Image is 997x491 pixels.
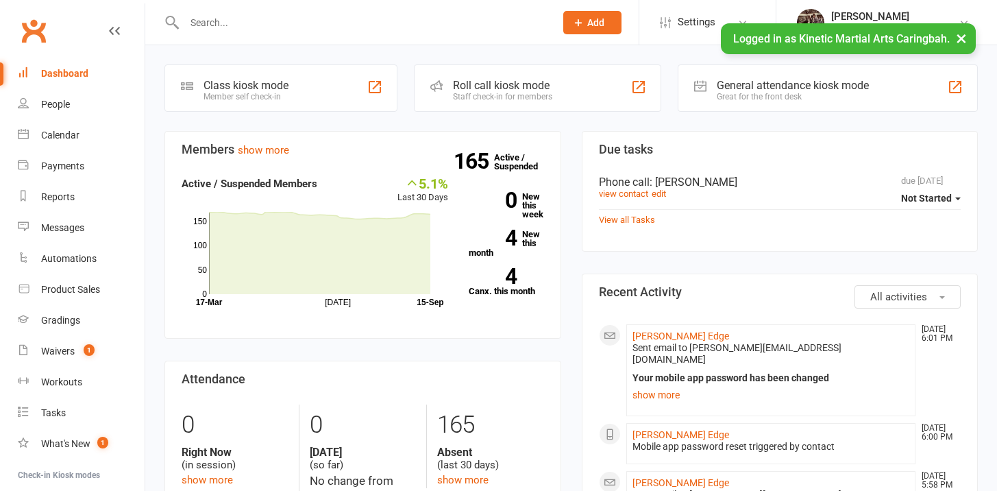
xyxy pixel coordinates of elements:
[18,305,145,336] a: Gradings
[397,176,448,205] div: Last 30 Days
[41,407,66,418] div: Tasks
[18,429,145,459] a: What's New1
[632,372,910,384] div: Your mobile app password has been changed
[437,446,543,459] strong: Absent
[650,176,737,189] span: : [PERSON_NAME]
[469,190,517,211] strong: 0
[18,274,145,305] a: Product Sales
[797,9,824,36] img: thumb_image1665806850.png
[310,405,416,446] div: 0
[180,13,545,32] input: Search...
[453,79,552,92] div: Roll call kiosk mode
[901,193,952,204] span: Not Started
[97,437,108,448] span: 1
[18,120,145,151] a: Calendar
[18,58,145,89] a: Dashboard
[632,429,729,440] a: [PERSON_NAME] Edge
[41,376,82,387] div: Workouts
[587,17,604,28] span: Add
[599,189,648,199] a: view contact
[717,79,869,92] div: General attendance kiosk mode
[599,285,961,299] h3: Recent Activity
[469,230,544,257] a: 4New this month
[182,372,544,386] h3: Attendance
[915,325,960,343] time: [DATE] 6:01 PM
[18,213,145,243] a: Messages
[41,438,90,449] div: What's New
[182,143,544,156] h3: Members
[599,176,961,189] div: Phone call
[18,151,145,182] a: Payments
[18,336,145,367] a: Waivers 1
[469,266,517,287] strong: 4
[599,143,961,156] h3: Due tasks
[182,405,288,446] div: 0
[18,243,145,274] a: Automations
[310,446,416,459] strong: [DATE]
[870,291,927,303] span: All activities
[632,441,910,453] div: Mobile app password reset triggered by contact
[182,178,317,190] strong: Active / Suspended Members
[469,268,544,296] a: 4Canx. this month
[16,14,51,48] a: Clubworx
[18,182,145,213] a: Reports
[915,424,960,442] time: [DATE] 6:00 PM
[84,344,95,356] span: 1
[437,474,489,486] a: show more
[632,385,910,405] a: show more
[18,398,145,429] a: Tasks
[41,99,70,110] div: People
[182,446,288,459] strong: Right Now
[41,222,84,233] div: Messages
[18,367,145,398] a: Workouts
[831,23,959,35] div: Kinetic Martial Arts Caringbah
[652,189,666,199] a: edit
[632,342,841,365] span: Sent email to [PERSON_NAME][EMAIL_ADDRESS][DOMAIN_NAME]
[41,160,84,171] div: Payments
[831,10,959,23] div: [PERSON_NAME]
[437,446,543,472] div: (last 30 days)
[41,68,88,79] div: Dashboard
[632,331,729,342] a: [PERSON_NAME] Edge
[41,130,79,141] div: Calendar
[310,446,416,472] div: (so far)
[204,92,288,101] div: Member self check-in
[204,79,288,92] div: Class kiosk mode
[18,89,145,120] a: People
[854,285,961,309] button: All activities
[632,477,729,488] a: [PERSON_NAME] Edge
[182,446,288,472] div: (in session)
[563,11,621,34] button: Add
[717,92,869,101] div: Great for the front desk
[41,346,75,357] div: Waivers
[397,176,448,191] div: 5.1%
[437,405,543,446] div: 165
[238,144,289,156] a: show more
[41,284,100,295] div: Product Sales
[454,151,494,171] strong: 165
[469,228,517,248] strong: 4
[41,191,75,202] div: Reports
[949,23,974,53] button: ×
[469,192,544,219] a: 0New this week
[182,474,233,486] a: show more
[599,215,655,225] a: View all Tasks
[41,253,97,264] div: Automations
[41,315,80,326] div: Gradings
[453,92,552,101] div: Staff check-in for members
[494,143,554,181] a: 165Active / Suspended
[915,472,960,490] time: [DATE] 5:58 PM
[901,186,961,211] button: Not Started
[733,32,950,45] span: Logged in as Kinetic Martial Arts Caringbah.
[678,7,715,38] span: Settings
